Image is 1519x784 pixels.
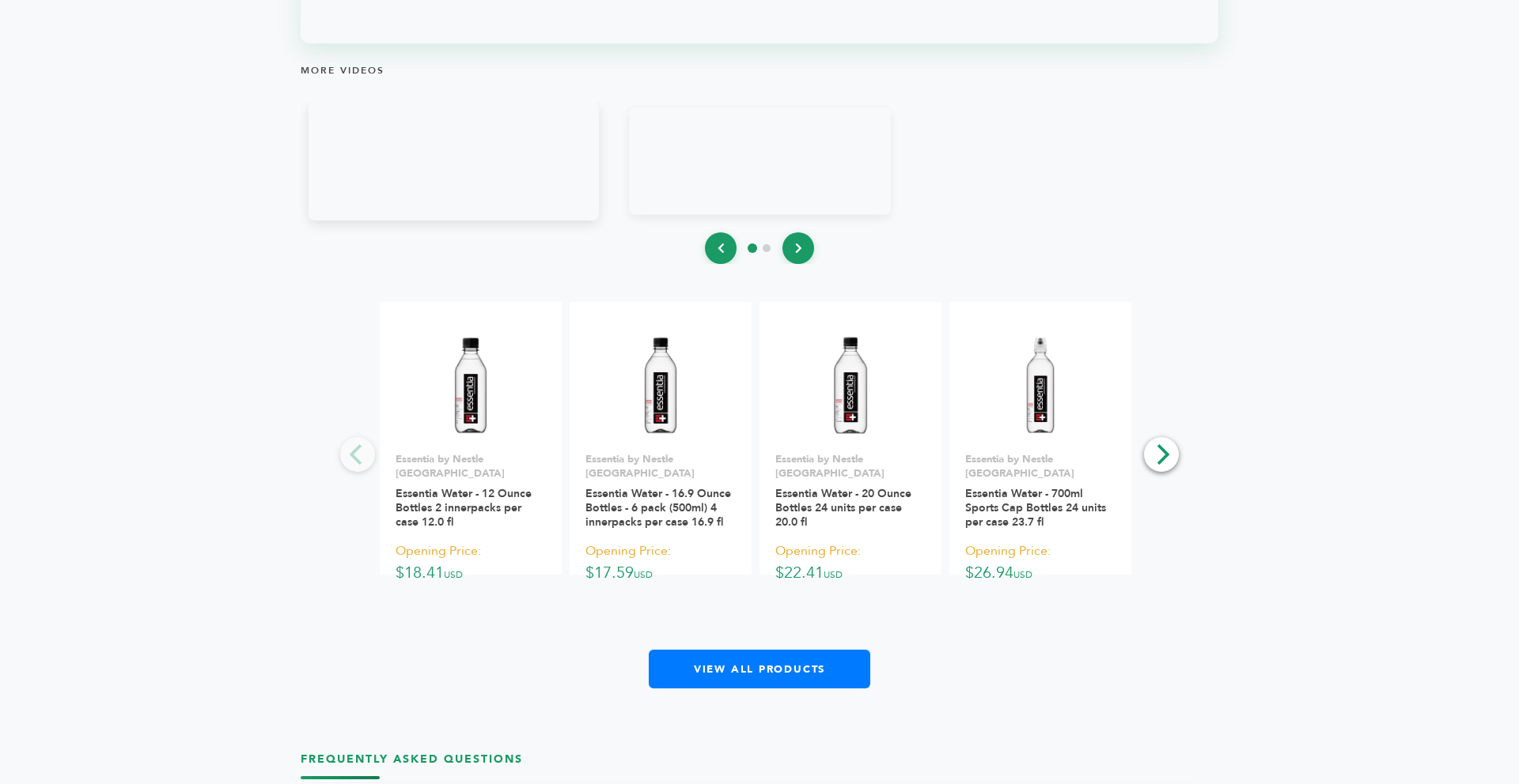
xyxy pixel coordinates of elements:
img: Essentia Water - 700ml Sports Cap Bottles 24 units per case 23.7 fl [983,328,1098,443]
span: Opening Price: [396,541,481,562]
span: Opening Price: [585,541,671,562]
span: USD [1013,568,1032,581]
span: USD [444,568,463,581]
button: Next [1144,437,1179,472]
span: USD [634,568,653,581]
p: Essentia by Nestle [GEOGRAPHIC_DATA] [775,452,926,481]
a: View All Products [649,650,870,688]
span: USD [824,568,843,581]
span: Opening Price: [775,541,861,562]
p: Essentia by Nestle [GEOGRAPHIC_DATA] [965,452,1116,481]
a: Essentia Water - 700ml Sports Cap Bottles 24 units per case 23.7 fl [965,486,1106,530]
img: Essentia Water - 20 Ounce Bottles 24 units per case 20.0 fl [794,328,908,443]
span: Opening Price: [965,541,1051,562]
img: Essentia Water - 12 Ounce Bottles 2 innerpacks per case 12.0 fl [414,328,528,443]
h4: More Videos [301,63,1218,90]
p: Essentia by Nestle [GEOGRAPHIC_DATA] [585,452,736,481]
p: $17.59 [585,539,736,586]
h3: Frequently Asked Questions [301,752,1218,779]
p: $18.41 [396,539,546,586]
a: Essentia Water - 16.9 Ounce Bottles - 6 pack (500ml) 4 innerpacks per case 16.9 fl [585,486,731,530]
p: Essentia by Nestle [GEOGRAPHIC_DATA] [396,452,546,481]
a: Essentia Water - 12 Ounce Bottles 2 innerpacks per case 12.0 fl [396,486,532,530]
a: Essentia Water - 20 Ounce Bottles 24 units per case 20.0 fl [775,486,911,530]
p: $22.41 [775,539,926,586]
img: Essentia Water - 16.9 Ounce Bottles - 6 pack (500ml) 4 innerpacks per case 16.9 fl [604,328,718,443]
p: $26.94 [965,539,1116,586]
